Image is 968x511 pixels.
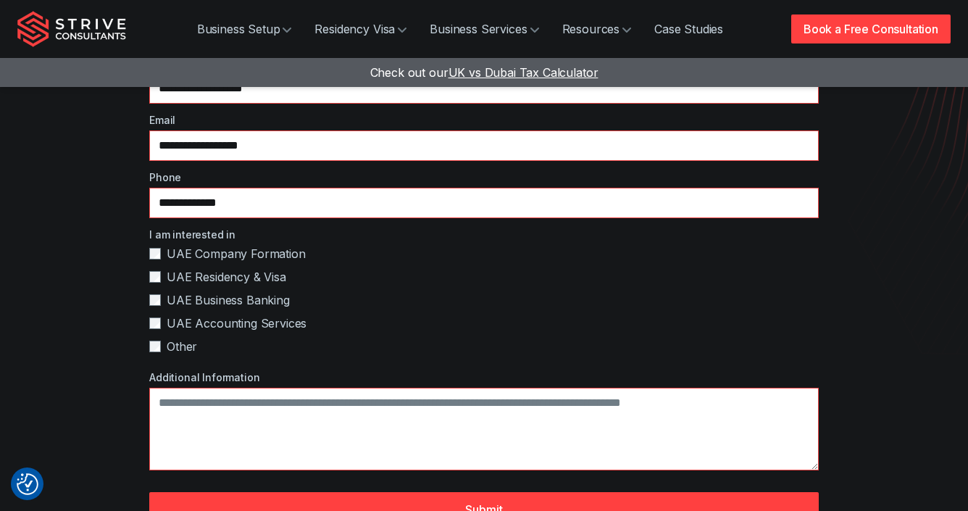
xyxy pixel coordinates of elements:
[149,317,161,329] input: UAE Accounting Services
[149,341,161,352] input: Other
[418,14,550,43] a: Business Services
[17,11,126,47] img: Strive Consultants
[643,14,735,43] a: Case Studies
[149,112,819,128] label: Email
[167,245,306,262] span: UAE Company Formation
[17,473,38,495] img: Revisit consent button
[149,248,161,259] input: UAE Company Formation
[551,14,643,43] a: Resources
[17,473,38,495] button: Consent Preferences
[303,14,418,43] a: Residency Visa
[149,271,161,283] input: UAE Residency & Visa
[149,170,819,185] label: Phone
[370,65,598,80] a: Check out ourUK vs Dubai Tax Calculator
[149,370,819,385] label: Additional Information
[791,14,951,43] a: Book a Free Consultation
[149,227,819,242] label: I am interested in
[448,65,598,80] span: UK vs Dubai Tax Calculator
[167,268,286,286] span: UAE Residency & Visa
[149,294,161,306] input: UAE Business Banking
[167,338,197,355] span: Other
[167,291,290,309] span: UAE Business Banking
[167,315,306,332] span: UAE Accounting Services
[185,14,304,43] a: Business Setup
